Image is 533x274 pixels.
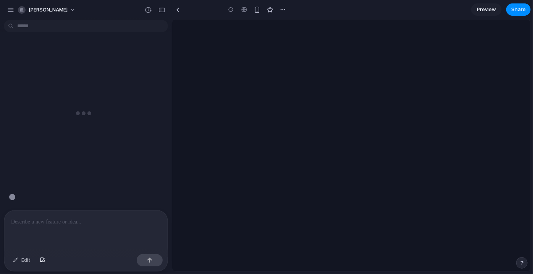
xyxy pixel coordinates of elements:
span: Share [511,6,526,13]
span: [PERSON_NAME] [29,6,68,14]
button: Share [506,3,531,16]
button: [PERSON_NAME] [15,4,79,16]
span: Preview [477,6,496,13]
a: Preview [471,3,502,16]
